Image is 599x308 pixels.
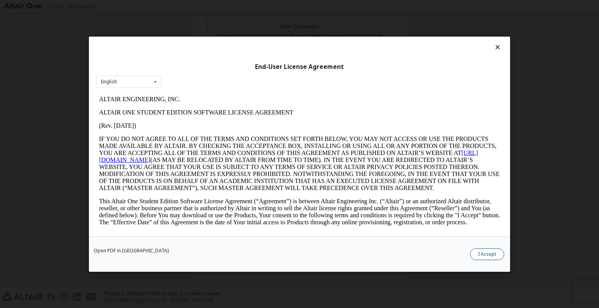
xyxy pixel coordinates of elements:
div: End-User License Agreement [96,63,503,70]
button: I Accept [470,248,504,260]
p: This Altair One Student Edition Software License Agreement (“Agreement”) is between Altair Engine... [3,105,404,133]
p: IF YOU DO NOT AGREE TO ALL OF THE TERMS AND CONDITIONS SET FORTH BELOW, YOU MAY NOT ACCESS OR USE... [3,43,404,99]
p: ALTAIR ENGINEERING, INC. [3,3,404,10]
a: [URL][DOMAIN_NAME] [3,57,382,70]
a: Open PDF in [GEOGRAPHIC_DATA] [94,248,169,253]
div: English [101,79,117,84]
p: (Rev. [DATE]) [3,30,404,37]
p: ALTAIR ONE STUDENT EDITION SOFTWARE LICENSE AGREEMENT [3,16,404,23]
